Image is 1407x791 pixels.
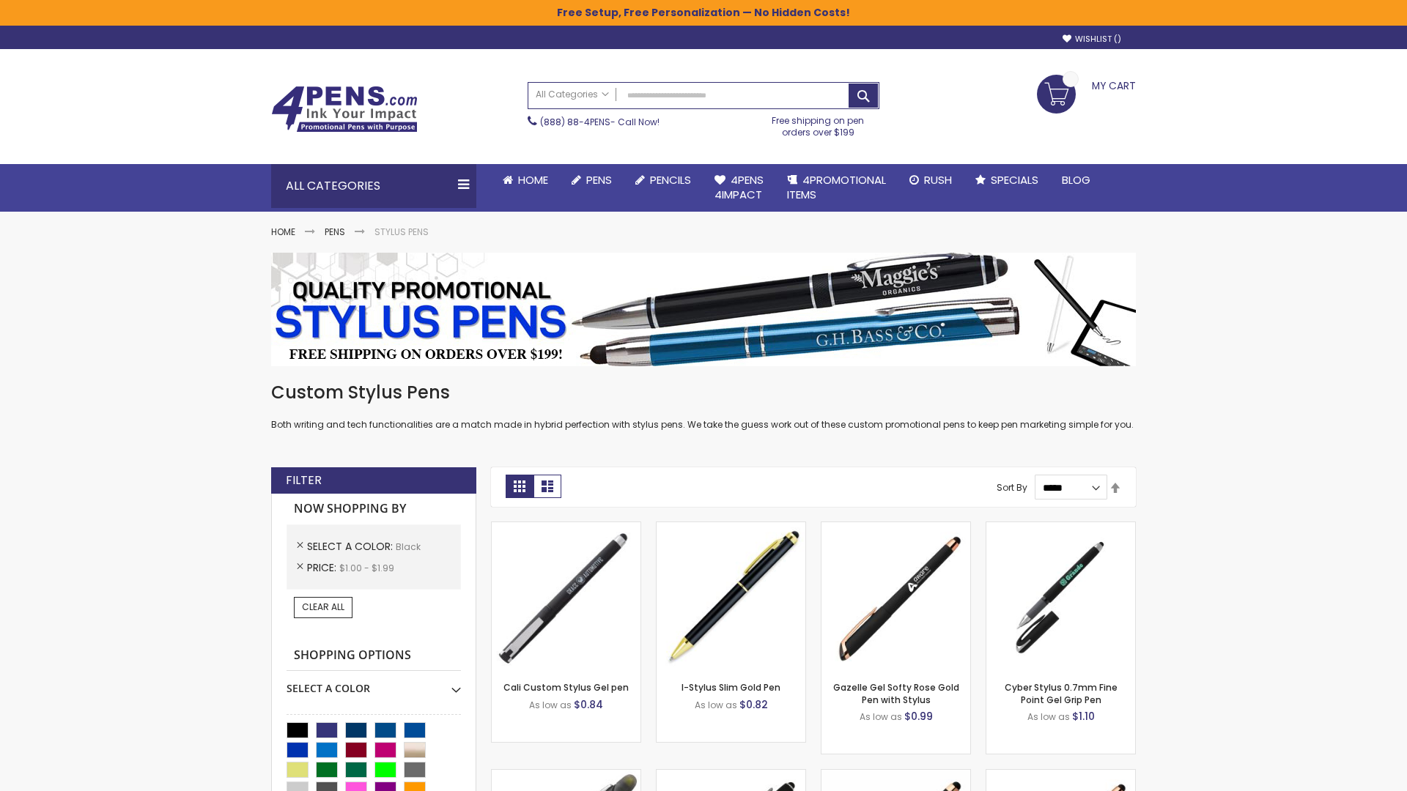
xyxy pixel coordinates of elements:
[821,521,970,534] a: Gazelle Gel Softy Rose Gold Pen with Stylus-Black
[503,681,629,694] a: Cali Custom Stylus Gel pen
[787,172,886,202] span: 4PROMOTIONAL ITEMS
[529,699,572,711] span: As low as
[307,560,339,575] span: Price
[657,521,805,534] a: I-Stylus Slim Gold-Black
[1005,681,1118,705] a: Cyber Stylus 0.7mm Fine Point Gel Grip Pen
[574,697,603,712] span: $0.84
[374,226,429,238] strong: Stylus Pens
[1027,710,1070,723] span: As low as
[833,681,959,705] a: Gazelle Gel Softy Rose Gold Pen with Stylus
[518,172,548,187] span: Home
[997,481,1027,494] label: Sort By
[695,699,737,711] span: As low as
[924,172,952,187] span: Rush
[986,769,1135,781] a: Gazelle Gel Softy Rose Gold Pen with Stylus - ColorJet-Black
[682,681,780,694] a: I-Stylus Slim Gold Pen
[528,83,616,107] a: All Categories
[271,86,418,133] img: 4Pens Custom Pens and Promotional Products
[325,226,345,238] a: Pens
[302,601,344,613] span: Clear All
[821,769,970,781] a: Islander Softy Rose Gold Gel Pen with Stylus-Black
[650,172,691,187] span: Pencils
[491,164,560,196] a: Home
[271,253,1136,366] img: Stylus Pens
[1062,172,1090,187] span: Blog
[506,475,533,498] strong: Grid
[536,89,609,100] span: All Categories
[964,164,1050,196] a: Specials
[492,522,640,671] img: Cali Custom Stylus Gel pen-Black
[991,172,1038,187] span: Specials
[757,109,880,138] div: Free shipping on pen orders over $199
[586,172,612,187] span: Pens
[703,164,775,212] a: 4Pens4impact
[540,116,610,128] a: (888) 88-4PENS
[1050,164,1102,196] a: Blog
[714,172,764,202] span: 4Pens 4impact
[287,640,461,672] strong: Shopping Options
[492,769,640,781] a: Souvenir® Jalan Highlighter Stylus Pen Combo-Black
[307,539,396,554] span: Select A Color
[339,562,394,574] span: $1.00 - $1.99
[904,709,933,724] span: $0.99
[775,164,898,212] a: 4PROMOTIONALITEMS
[1063,34,1121,45] a: Wishlist
[1072,709,1095,724] span: $1.10
[821,522,970,671] img: Gazelle Gel Softy Rose Gold Pen with Stylus-Black
[492,521,640,534] a: Cali Custom Stylus Gel pen-Black
[860,710,902,723] span: As low as
[540,116,660,128] span: - Call Now!
[657,769,805,781] a: Custom Soft Touch® Metal Pens with Stylus-Black
[287,671,461,696] div: Select A Color
[560,164,624,196] a: Pens
[286,472,322,489] strong: Filter
[396,541,421,553] span: Black
[898,164,964,196] a: Rush
[294,597,352,617] a: Clear All
[624,164,703,196] a: Pencils
[271,381,1136,404] h1: Custom Stylus Pens
[271,164,476,208] div: All Categories
[271,226,295,238] a: Home
[986,521,1135,534] a: Cyber Stylus 0.7mm Fine Point Gel Grip Pen-Black
[657,522,805,671] img: I-Stylus Slim Gold-Black
[739,697,768,712] span: $0.82
[271,381,1136,431] div: Both writing and tech functionalities are a match made in hybrid perfection with stylus pens. We ...
[986,522,1135,671] img: Cyber Stylus 0.7mm Fine Point Gel Grip Pen-Black
[287,494,461,524] strong: Now Shopping by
